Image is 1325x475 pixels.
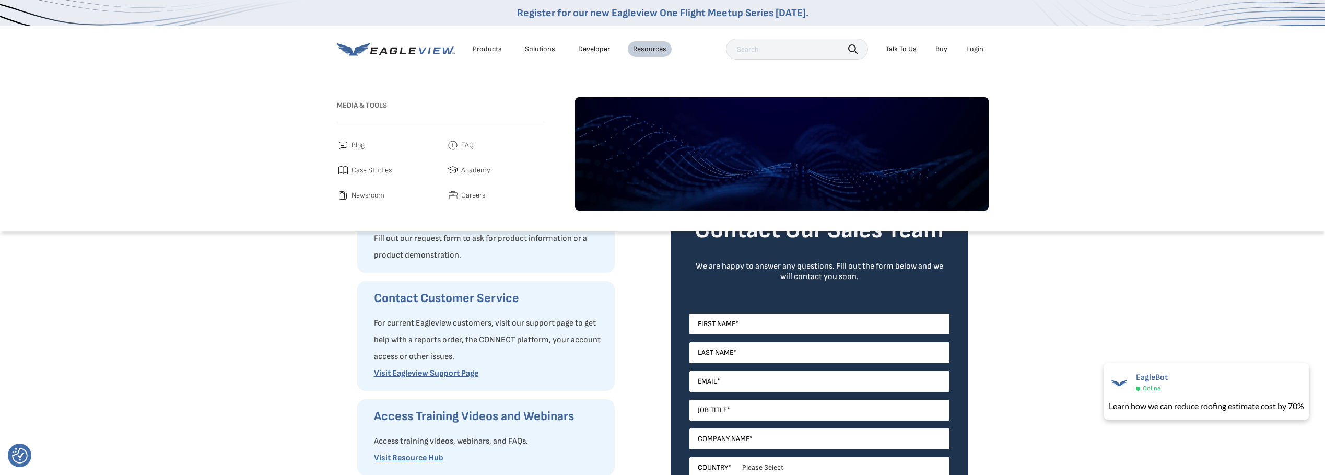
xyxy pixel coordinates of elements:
a: Careers [447,189,546,202]
a: FAQ [447,139,546,152]
span: Online [1143,385,1160,392]
img: Revisit consent button [12,448,28,464]
h3: Contact Customer Service [374,290,604,307]
button: Consent Preferences [12,448,28,464]
a: Visit Eagleview Support Page [374,368,478,378]
div: Products [473,44,502,54]
img: careers.svg [447,189,459,202]
div: Learn how we can reduce roofing estimate cost by 70% [1109,400,1304,412]
div: We are happy to answer any questions. Fill out the form below and we will contact you soon. [689,261,949,282]
a: Newsroom [337,189,436,202]
img: blog.svg [337,139,349,152]
span: FAQ [461,139,474,152]
img: default-image.webp [575,97,989,211]
a: Case Studies [337,164,436,177]
img: newsroom.svg [337,189,349,202]
span: Newsroom [351,189,384,202]
a: Buy [935,44,947,54]
a: Blog [337,139,436,152]
div: Talk To Us [886,44,917,54]
img: case_studies.svg [337,164,349,177]
span: Careers [461,189,485,202]
p: Access training videos, webinars, and FAQs. [374,433,604,450]
p: For current Eagleview customers, visit our support page to get help with a reports order, the CON... [374,315,604,365]
div: Resources [633,44,666,54]
a: Developer [578,44,610,54]
h3: Access Training Videos and Webinars [374,408,604,425]
a: Register for our new Eagleview One Flight Meetup Series [DATE]. [517,7,808,19]
div: Login [966,44,983,54]
span: Academy [461,164,490,177]
span: EagleBot [1136,373,1168,383]
img: faq.svg [447,139,459,152]
a: Visit Resource Hub [374,453,443,463]
span: Case Studies [351,164,392,177]
a: Academy [447,164,546,177]
h3: Media & Tools [337,97,546,114]
img: EagleBot [1109,373,1130,393]
input: Search [726,39,868,60]
img: academy.svg [447,164,459,177]
p: Fill out our request form to ask for product information or a product demonstration. [374,230,604,264]
div: Solutions [525,44,555,54]
span: Blog [351,139,365,152]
